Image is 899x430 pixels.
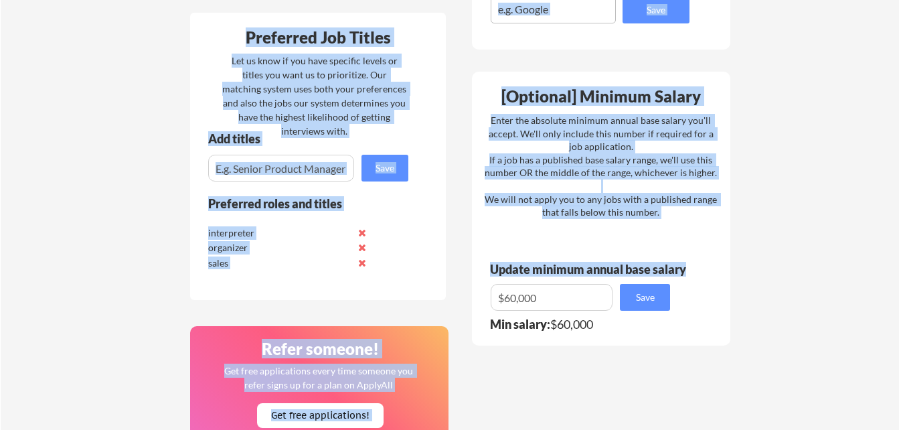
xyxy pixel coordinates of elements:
[490,318,679,330] div: $60,000
[208,241,349,255] div: organizer
[222,54,406,138] div: Let us know if you have specific levels or titles you want us to prioritize. Our matching system ...
[208,133,397,145] div: Add titles
[193,29,442,46] div: Preferred Job Titles
[257,403,384,428] button: Get free applications!
[620,284,670,311] button: Save
[361,155,408,182] button: Save
[208,226,349,240] div: interpreter
[223,364,414,392] div: Get free applications every time someone you refer signs up for a plan on ApplyAll
[208,155,354,182] input: E.g. Senior Product Manager
[491,284,612,311] input: E.g. $100,000
[490,317,550,332] strong: Min salary:
[490,263,691,275] div: Update minimum annual base salary
[208,198,390,210] div: Preferred roles and titles
[208,257,349,270] div: sales
[195,341,444,357] div: Refer someone!
[477,88,726,104] div: [Optional] Minimum Salary
[485,114,717,219] div: Enter the absolute minimum annual base salary you'll accept. We'll only include this number if re...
